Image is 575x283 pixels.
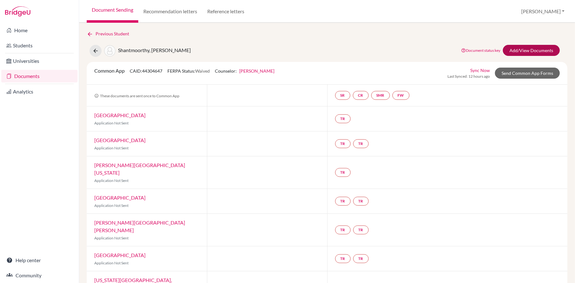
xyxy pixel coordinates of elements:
[1,24,78,37] a: Home
[94,178,128,183] span: Application Not Sent
[118,47,191,53] span: Shantmoorthy, [PERSON_NAME]
[518,5,567,17] button: [PERSON_NAME]
[353,197,369,206] a: TR
[1,269,78,282] a: Community
[94,236,128,240] span: Application Not Sent
[1,55,78,67] a: Universities
[1,70,78,82] a: Documents
[195,68,210,74] span: Waived
[335,168,351,177] a: TR
[94,112,146,118] a: [GEOGRAPHIC_DATA]
[94,203,128,208] span: Application Not Sent
[94,162,185,176] a: [PERSON_NAME][GEOGRAPHIC_DATA][US_STATE]
[94,68,125,74] span: Common App
[371,91,390,100] a: SMR
[239,68,274,74] a: [PERSON_NAME]
[335,197,351,206] a: TR
[335,91,350,100] a: SR
[1,85,78,98] a: Analytics
[1,39,78,52] a: Students
[130,68,162,74] span: CAID: 44304647
[353,139,369,148] a: TR
[335,254,351,263] a: TR
[94,252,146,258] a: [GEOGRAPHIC_DATA]
[353,91,369,100] a: CR
[503,45,560,56] a: Add/View Documents
[392,91,409,100] a: FW
[353,254,369,263] a: TR
[495,68,560,79] a: Send Common App Forms
[94,261,128,265] span: Application Not Sent
[353,226,369,234] a: TR
[94,146,128,150] span: Application Not Sent
[335,226,351,234] a: TR
[94,137,146,143] a: [GEOGRAPHIC_DATA]
[447,74,490,79] span: Last Synced: 12 hours ago
[87,30,134,37] a: Previous Student
[94,220,185,233] a: [PERSON_NAME][GEOGRAPHIC_DATA][PERSON_NAME]
[94,195,146,201] a: [GEOGRAPHIC_DATA]
[5,6,30,16] img: Bridge-U
[215,68,274,74] span: Counselor:
[1,254,78,267] a: Help center
[470,67,490,74] a: Sync Now
[94,121,128,125] span: Application Not Sent
[94,93,179,98] span: These documents are sent once to Common App
[335,114,351,123] a: TR
[461,48,500,53] a: Document status key
[335,139,351,148] a: TR
[167,68,210,74] span: FERPA Status:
